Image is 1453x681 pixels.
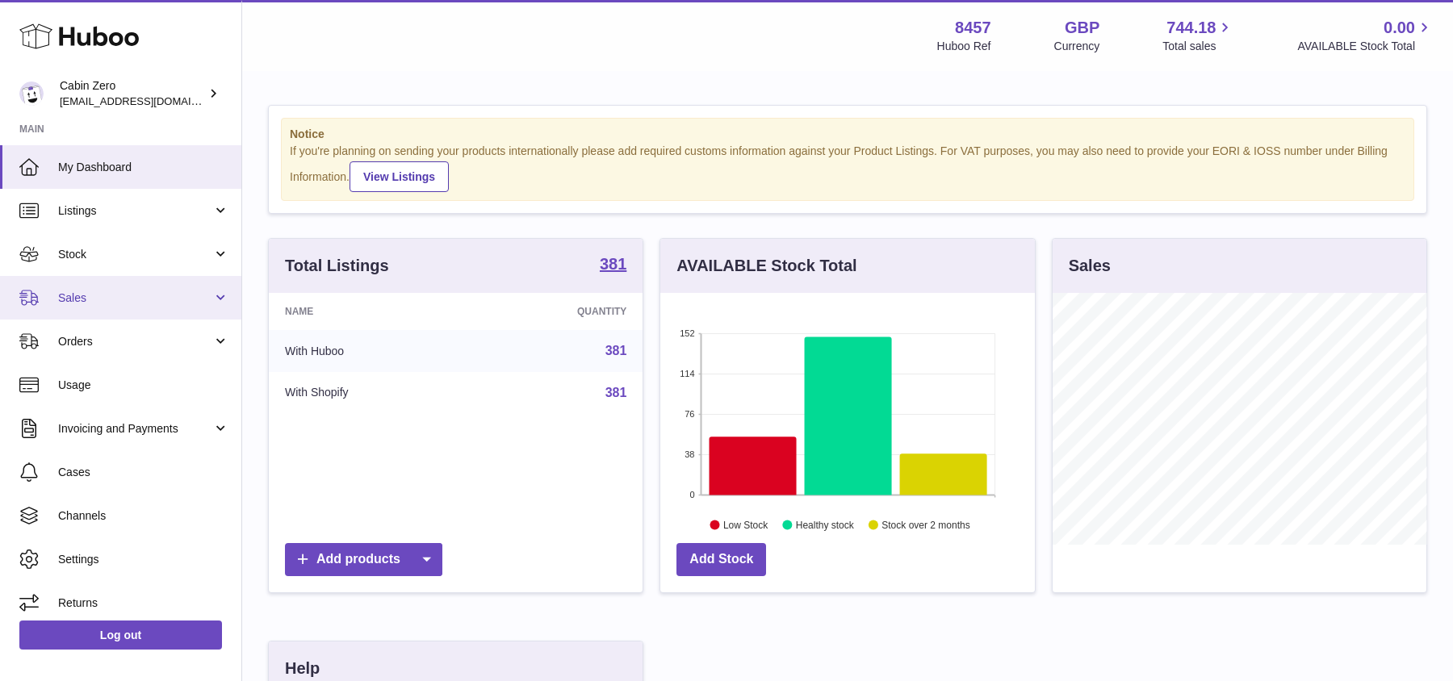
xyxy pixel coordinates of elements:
[58,203,212,219] span: Listings
[796,519,855,530] text: Healthy stock
[58,508,229,524] span: Channels
[955,17,991,39] strong: 8457
[1065,17,1099,39] strong: GBP
[1297,17,1434,54] a: 0.00 AVAILABLE Stock Total
[937,39,991,54] div: Huboo Ref
[58,334,212,349] span: Orders
[58,378,229,393] span: Usage
[58,160,229,175] span: My Dashboard
[690,490,695,499] text: 0
[1384,17,1415,39] span: 0.00
[1162,17,1234,54] a: 744.18 Total sales
[680,328,694,338] text: 152
[680,369,694,378] text: 114
[676,255,856,277] h3: AVAILABLE Stock Total
[723,519,768,530] text: Low Stock
[19,81,44,106] img: huboo@cabinzero.com
[1069,255,1111,277] h3: Sales
[290,144,1405,192] div: If you're planning on sending your products internationally please add required customs informati...
[605,386,627,399] a: 381
[58,421,212,437] span: Invoicing and Payments
[882,519,970,530] text: Stock over 2 months
[58,247,212,262] span: Stock
[685,449,695,459] text: 38
[269,372,471,414] td: With Shopify
[676,543,766,576] a: Add Stock
[58,290,212,306] span: Sales
[58,552,229,567] span: Settings
[1054,39,1100,54] div: Currency
[350,161,449,192] a: View Listings
[471,293,643,330] th: Quantity
[269,330,471,372] td: With Huboo
[60,94,237,107] span: [EMAIL_ADDRESS][DOMAIN_NAME]
[685,409,695,419] text: 76
[58,595,229,611] span: Returns
[285,543,442,576] a: Add products
[285,255,389,277] h3: Total Listings
[1162,39,1234,54] span: Total sales
[60,78,205,109] div: Cabin Zero
[269,293,471,330] th: Name
[290,127,1405,142] strong: Notice
[285,658,320,679] h3: Help
[605,344,627,357] a: 381
[600,256,626,272] strong: 381
[19,620,222,650] a: Log out
[58,465,229,480] span: Cases
[1297,39,1434,54] span: AVAILABLE Stock Total
[1166,17,1216,39] span: 744.18
[600,256,626,275] a: 381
